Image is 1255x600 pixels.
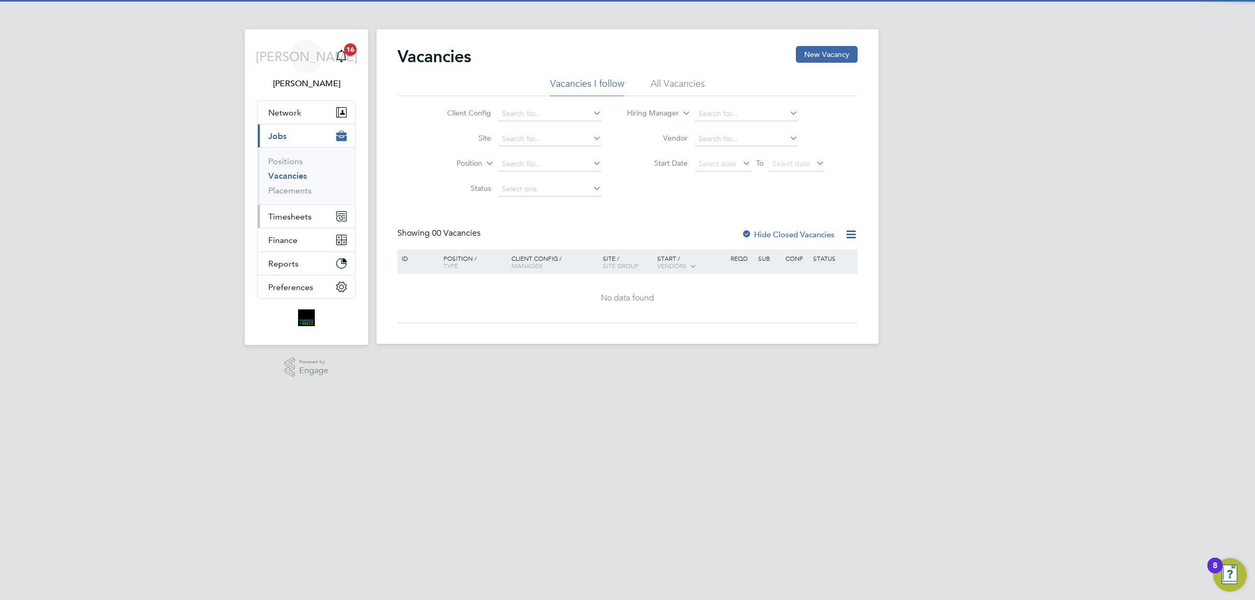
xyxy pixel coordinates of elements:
span: Engage [299,366,328,375]
button: Network [258,101,355,124]
span: Vendors [657,261,687,270]
button: Open Resource Center, 8 new notifications [1213,558,1247,592]
button: Jobs [258,124,355,147]
span: Jordan Alaezihe [257,77,356,90]
input: Search for... [695,132,798,146]
div: ID [399,249,436,267]
label: Status [431,183,491,193]
div: Conf [783,249,810,267]
label: Hide Closed Vacancies [741,229,835,239]
input: Search for... [498,107,601,121]
li: Vacancies I follow [550,77,624,96]
a: 16 [331,40,352,73]
a: Go to home page [257,309,356,326]
span: Reports [268,259,299,269]
span: 00 Vacancies [432,228,481,238]
div: Sub [756,249,783,267]
span: Finance [268,235,298,245]
div: Site / [600,249,655,274]
span: Select date [772,159,810,168]
div: Start / [655,249,728,275]
button: Preferences [258,275,355,298]
label: Client Config [431,108,491,118]
span: To [753,156,767,170]
div: Client Config / [509,249,600,274]
span: Manager [511,261,542,270]
div: No data found [399,293,856,304]
div: 8 [1213,566,1217,579]
div: Status [811,249,856,267]
a: Positions [268,156,303,166]
li: All Vacancies [651,77,705,96]
span: Site Group [603,261,638,270]
span: Network [268,108,301,118]
h2: Vacancies [397,46,471,67]
a: Vacancies [268,171,307,181]
label: Hiring Manager [619,108,679,119]
span: Select date [699,159,736,168]
input: Select one [498,182,601,197]
button: Reports [258,252,355,275]
button: Finance [258,228,355,251]
span: Type [443,261,458,270]
label: Vendor [627,133,688,143]
label: Position [422,158,482,169]
span: Powered by [299,357,328,366]
div: Reqd [728,249,755,267]
div: Position / [436,249,509,274]
button: New Vacancy [796,46,858,63]
nav: Main navigation [245,29,368,345]
span: Jobs [268,131,287,141]
span: 16 [344,43,357,56]
span: [PERSON_NAME] [256,50,358,63]
div: Showing [397,228,483,239]
span: Timesheets [268,212,312,222]
input: Search for... [498,157,601,171]
button: Timesheets [258,205,355,228]
input: Search for... [498,132,601,146]
label: Start Date [627,158,688,168]
input: Search for... [695,107,798,121]
label: Site [431,133,491,143]
a: Placements [268,186,312,195]
a: Powered byEngage [284,357,329,377]
div: Jobs [258,147,355,204]
a: [PERSON_NAME][PERSON_NAME] [257,40,356,90]
img: bromak-logo-retina.png [298,309,315,326]
span: Preferences [268,282,313,292]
